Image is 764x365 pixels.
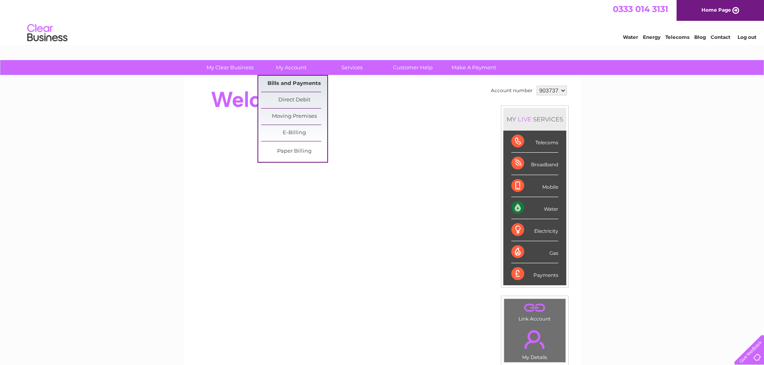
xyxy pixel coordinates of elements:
[261,109,327,125] a: Moving Premises
[258,60,324,75] a: My Account
[197,60,263,75] a: My Clear Business
[511,153,558,175] div: Broadband
[511,263,558,285] div: Payments
[643,34,661,40] a: Energy
[503,108,566,131] div: MY SERVICES
[319,60,385,75] a: Services
[261,92,327,108] a: Direct Debit
[193,4,572,39] div: Clear Business is a trading name of Verastar Limited (registered in [GEOGRAPHIC_DATA] No. 3667643...
[489,84,535,97] td: Account number
[516,115,533,123] div: LIVE
[623,34,638,40] a: Water
[504,323,566,363] td: My Details
[738,34,756,40] a: Log out
[261,125,327,141] a: E-Billing
[261,143,327,159] a: Paper Billing
[711,34,730,40] a: Contact
[511,241,558,263] div: Gas
[613,4,668,14] a: 0333 014 3131
[441,60,507,75] a: Make A Payment
[694,34,706,40] a: Blog
[511,175,558,197] div: Mobile
[506,301,563,315] a: .
[511,131,558,153] div: Telecoms
[380,60,446,75] a: Customer Help
[261,76,327,92] a: Bills and Payments
[506,325,563,353] a: .
[27,21,68,45] img: logo.png
[511,197,558,219] div: Water
[665,34,689,40] a: Telecoms
[504,298,566,324] td: Link Account
[511,219,558,241] div: Electricity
